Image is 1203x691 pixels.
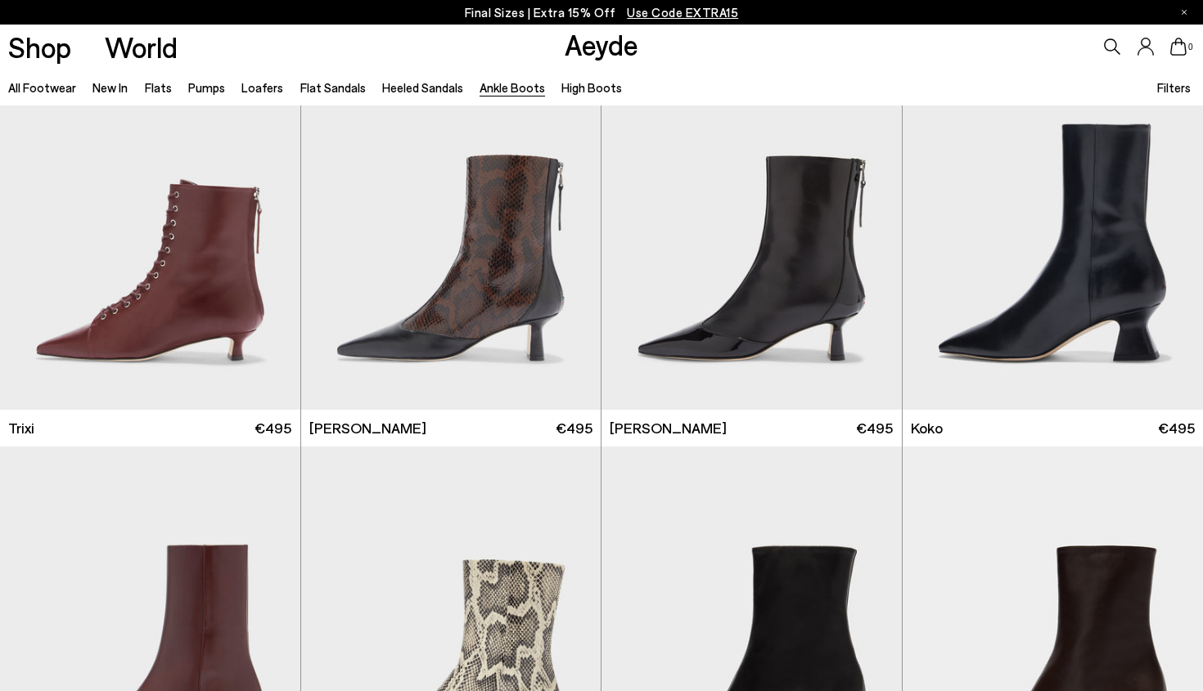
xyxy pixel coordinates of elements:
a: All Footwear [8,80,76,95]
a: [PERSON_NAME] €495 [301,410,601,446]
img: Sila Dual-Toned Boots [301,33,601,410]
a: 0 [1170,38,1187,56]
span: €495 [856,418,893,438]
a: Flat Sandals [300,80,366,95]
a: Heeled Sandals [382,80,463,95]
img: Sila Dual-Toned Boots [601,33,902,410]
a: High Boots [561,80,622,95]
span: [PERSON_NAME] [610,418,727,438]
span: Koko [911,418,943,438]
a: Ankle Boots [480,80,545,95]
p: Final Sizes | Extra 15% Off [465,2,739,23]
a: Loafers [241,80,283,95]
a: World [105,33,178,61]
a: New In [92,80,128,95]
a: Flats [145,80,172,95]
span: Filters [1157,80,1191,95]
span: €495 [1158,418,1195,438]
a: Pumps [188,80,225,95]
span: 0 [1187,43,1195,52]
a: Shop [8,33,71,61]
span: Trixi [8,418,34,438]
span: €495 [556,418,592,438]
span: Navigate to /collections/ss25-final-sizes [627,5,738,20]
a: Aeyde [565,27,638,61]
span: €495 [255,418,291,438]
span: [PERSON_NAME] [309,418,426,438]
a: [PERSON_NAME] €495 [601,410,902,446]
